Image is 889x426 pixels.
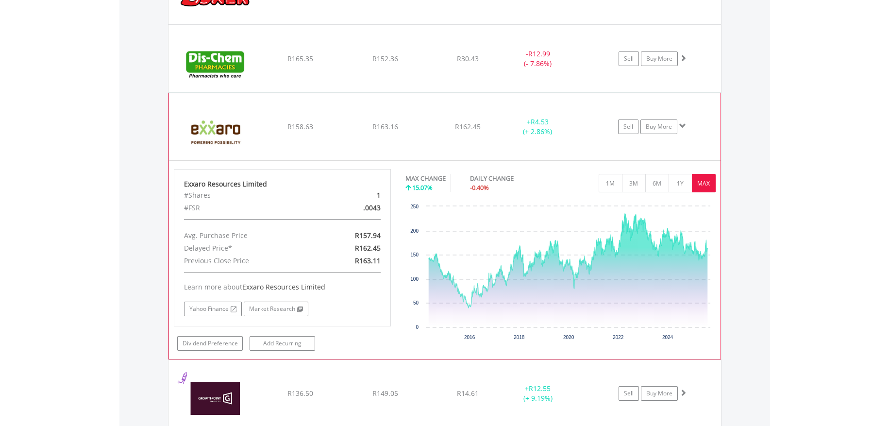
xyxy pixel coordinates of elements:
[413,300,419,306] text: 50
[372,54,398,63] span: R152.36
[529,384,551,393] span: R12.55
[410,252,419,257] text: 150
[184,179,381,189] div: Exxaro Resources Limited
[640,119,677,134] a: Buy More
[531,117,549,126] span: R4.53
[174,105,257,158] img: EQU.ZA.EXX.png
[410,204,419,209] text: 250
[641,386,678,401] a: Buy More
[692,174,716,192] button: MAX
[372,389,398,398] span: R149.05
[613,335,624,340] text: 2022
[173,372,257,425] img: EQU.ZA.GRT.png
[528,49,550,58] span: R12.99
[177,255,318,267] div: Previous Close Price
[563,335,574,340] text: 2020
[244,302,308,316] a: Market Research
[619,386,639,401] a: Sell
[250,336,315,351] a: Add Recurring
[405,174,446,183] div: MAX CHANGE
[242,282,325,291] span: Exxaro Resources Limited
[470,183,489,192] span: -0.40%
[464,335,475,340] text: 2016
[177,189,318,202] div: #Shares
[177,242,318,255] div: Delayed Price*
[184,302,242,316] a: Yahoo Finance
[514,335,525,340] text: 2018
[318,202,388,214] div: .0043
[416,324,419,330] text: 0
[355,256,381,265] span: R163.11
[173,37,257,90] img: EQU.ZA.DCP.png
[599,174,622,192] button: 1M
[470,174,548,183] div: DAILY CHANGE
[355,243,381,253] span: R162.45
[287,122,313,131] span: R158.63
[287,54,313,63] span: R165.35
[177,336,243,351] a: Dividend Preference
[669,174,692,192] button: 1Y
[457,54,479,63] span: R30.43
[501,117,574,136] div: + (+ 2.86%)
[455,122,481,131] span: R162.45
[412,183,433,192] span: 15.07%
[410,276,419,282] text: 100
[662,335,673,340] text: 2024
[372,122,398,131] span: R163.16
[177,229,318,242] div: Avg. Purchase Price
[410,228,419,234] text: 200
[622,174,646,192] button: 3M
[641,51,678,66] a: Buy More
[177,202,318,214] div: #FSR
[287,389,313,398] span: R136.50
[184,282,381,292] div: Learn more about
[355,231,381,240] span: R157.94
[618,119,638,134] a: Sell
[645,174,669,192] button: 6M
[502,49,575,68] div: - (- 7.86%)
[405,202,716,347] div: Chart. Highcharts interactive chart.
[619,51,639,66] a: Sell
[405,202,715,347] svg: Interactive chart
[457,389,479,398] span: R14.61
[502,384,575,403] div: + (+ 9.19%)
[318,189,388,202] div: 1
